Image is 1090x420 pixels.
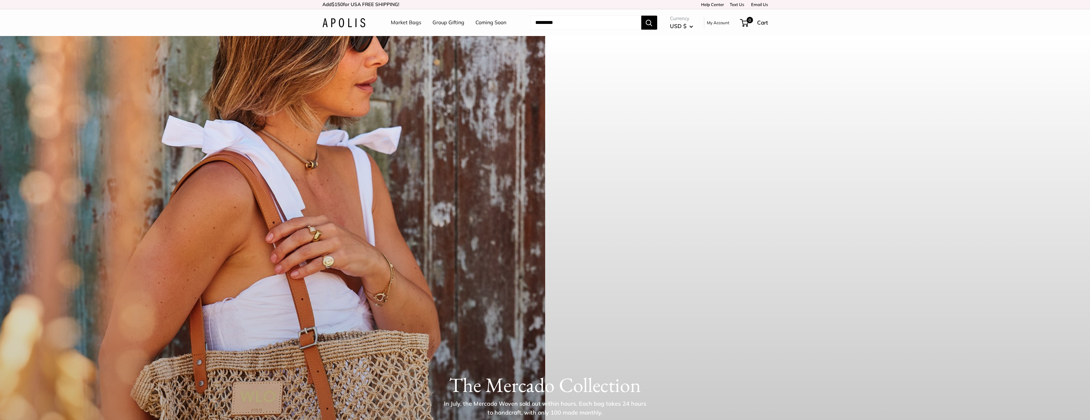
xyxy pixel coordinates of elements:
[741,18,768,28] a: 0 Cart
[730,2,744,7] a: Text Us
[530,16,641,30] input: Search...
[670,21,693,31] button: USD $
[475,18,506,27] a: Coming Soon
[322,18,365,27] img: Apolis
[670,23,686,29] span: USD $
[699,2,724,7] a: Help Center
[749,2,768,7] a: Email Us
[442,399,649,417] p: In July, the Mercado Woven sold out within hours. Each bag takes 24 hours to handcraft, with only...
[322,373,768,397] h1: The Mercado Collection
[757,19,768,26] span: Cart
[707,19,729,26] a: My Account
[670,14,693,23] span: Currency
[746,17,753,23] span: 0
[641,16,657,30] button: Search
[391,18,421,27] a: Market Bags
[332,1,343,7] span: $150
[432,18,464,27] a: Group Gifting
